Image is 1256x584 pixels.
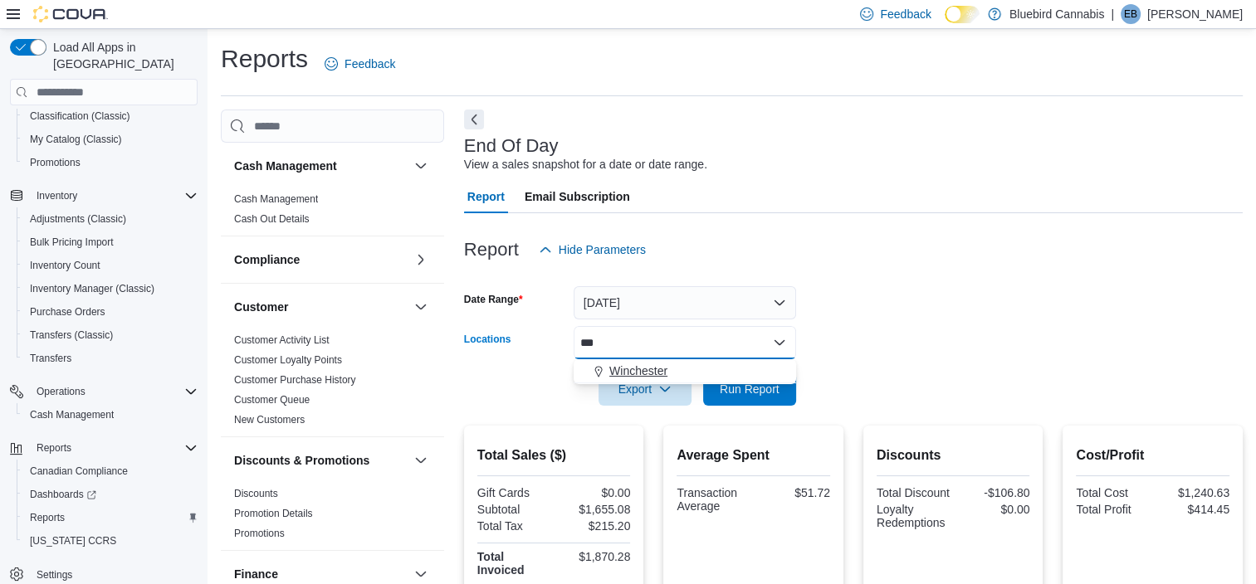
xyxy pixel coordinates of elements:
button: Promotions [17,151,204,174]
a: Canadian Compliance [23,461,134,481]
div: Gift Cards [477,486,550,499]
a: Customer Activity List [234,334,330,346]
button: Reports [30,438,78,458]
button: Cash Management [411,156,431,176]
button: Inventory Count [17,254,204,277]
span: Reports [37,441,71,455]
input: Dark Mode [945,6,980,23]
span: Canadian Compliance [23,461,198,481]
span: Load All Apps in [GEOGRAPHIC_DATA] [46,39,198,72]
span: Cash Out Details [234,212,310,226]
button: Compliance [411,250,431,270]
button: Winchester [574,359,796,383]
span: Operations [30,382,198,401]
button: Purchase Orders [17,300,204,324]
span: EB [1124,4,1137,24]
button: Customer [411,297,431,317]
button: Inventory [3,184,204,207]
span: Settings [37,568,72,582]
button: Cash Management [17,403,204,426]
span: Canadian Compliance [30,465,128,478]
button: Reports [3,436,204,460]
button: Inventory [30,186,84,206]
div: $1,655.08 [557,503,630,516]
button: Customer [234,299,408,315]
button: Inventory Manager (Classic) [17,277,204,300]
button: Discounts & Promotions [234,452,408,469]
div: $414.45 [1156,503,1229,516]
a: Dashboards [17,483,204,506]
span: Promotions [30,156,81,169]
button: Operations [30,382,92,401]
a: Transfers (Classic) [23,325,120,345]
a: My Catalog (Classic) [23,129,129,149]
h3: Compliance [234,251,300,268]
span: Report [467,180,505,213]
h2: Cost/Profit [1076,445,1229,465]
span: Transfers [30,352,71,365]
button: Transfers [17,347,204,370]
button: Next [464,109,484,129]
span: Transfers (Classic) [30,328,113,342]
div: Total Profit [1076,503,1149,516]
a: Dashboards [23,484,103,504]
button: Operations [3,380,204,403]
strong: Total Invoiced [477,550,525,577]
p: [PERSON_NAME] [1147,4,1243,24]
span: Run Report [720,381,780,397]
span: Operations [37,385,86,398]
div: View a sales snapshot for a date or date range. [464,156,707,173]
a: Promotions [234,528,285,539]
div: Subtotal [477,503,550,516]
a: Purchase Orders [23,302,112,322]
div: $1,870.28 [557,550,630,563]
span: Winchester [609,363,667,379]
div: $51.72 [757,486,830,499]
div: $1,240.63 [1156,486,1229,499]
span: Inventory Count [23,255,198,275]
h3: Report [464,240,519,260]
div: Loyalty Redemptions [877,503,950,529]
span: Cash Management [30,408,114,421]
button: Classification (Classic) [17,105,204,128]
div: $0.00 [956,503,1029,516]
div: Emily Baker [1121,4,1141,24]
div: Transaction Average [677,486,750,513]
span: Bulk Pricing Import [30,236,114,249]
a: Adjustments (Classic) [23,209,133,229]
a: Inventory Count [23,255,107,275]
button: Finance [411,564,431,584]
button: Discounts & Promotions [411,450,431,470]
span: Inventory [30,186,198,206]
span: Promotions [23,153,198,173]
h3: Customer [234,299,288,315]
a: Promotions [23,153,87,173]
span: My Catalog (Classic) [30,133,122,146]
span: Feedback [880,6,931,22]
p: | [1111,4,1114,24]
span: Classification (Classic) [23,106,198,126]
h3: End Of Day [464,136,559,156]
div: Total Tax [477,519,550,533]
span: Bulk Pricing Import [23,232,198,252]
div: -$106.80 [956,486,1029,499]
span: Dashboards [30,488,96,501]
span: Feedback [345,56,395,72]
span: My Catalog (Classic) [23,129,198,149]
button: Run Report [703,372,796,406]
a: Customer Queue [234,394,310,406]
span: Dark Mode [945,23,946,24]
button: Cash Management [234,158,408,174]
h1: Reports [221,42,308,75]
h2: Total Sales ($) [477,445,631,465]
span: Adjustments (Classic) [23,209,198,229]
h3: Discounts & Promotions [234,452,369,469]
a: Reports [23,508,71,528]
button: Canadian Compliance [17,460,204,483]
h3: Finance [234,566,278,582]
label: Locations [464,333,511,346]
div: Cash Management [221,189,444,236]
button: Compliance [234,251,408,268]
img: Cova [33,6,108,22]
div: Total Cost [1076,486,1149,499]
